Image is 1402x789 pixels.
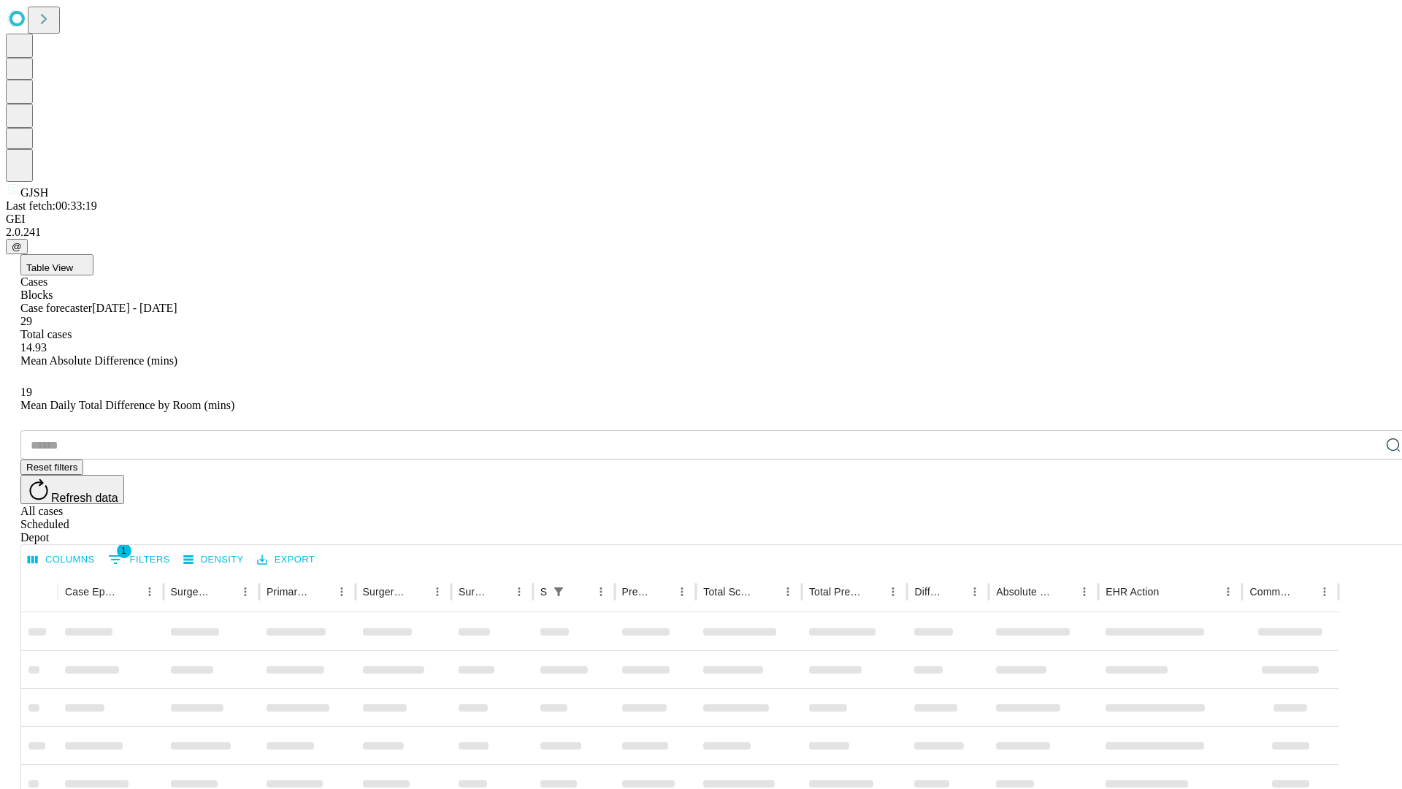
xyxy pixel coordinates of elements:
span: Refresh data [51,492,118,504]
button: Show filters [104,548,174,571]
button: Sort [944,582,965,602]
div: Total Predicted Duration [809,586,862,598]
span: Case forecaster [20,302,92,314]
span: 1 [117,544,131,558]
div: 2.0.241 [6,226,1396,239]
div: EHR Action [1106,586,1159,598]
button: Table View [20,254,93,275]
span: Table View [26,262,73,273]
span: 29 [20,315,32,327]
span: Last fetch: 00:33:19 [6,199,97,212]
div: Scheduled In Room Duration [540,586,547,598]
button: Menu [509,582,529,602]
button: @ [6,239,28,254]
span: Total cases [20,328,72,340]
button: Menu [139,582,160,602]
button: Menu [1218,582,1238,602]
button: Sort [862,582,883,602]
button: Menu [883,582,903,602]
div: Difference [914,586,943,598]
button: Menu [427,582,448,602]
button: Sort [651,582,672,602]
button: Sort [570,582,591,602]
div: Primary Service [267,586,309,598]
button: Select columns [24,549,99,571]
div: Surgery Name [363,586,405,598]
button: Menu [1314,582,1335,602]
span: 14.93 [20,341,47,354]
button: Show filters [548,582,569,602]
button: Sort [1160,582,1181,602]
span: GJSH [20,186,48,199]
span: [DATE] - [DATE] [92,302,177,314]
span: @ [12,241,22,252]
span: Mean Daily Total Difference by Room (mins) [20,399,234,411]
button: Sort [1054,582,1074,602]
button: Refresh data [20,475,124,504]
div: Surgery Date [459,586,487,598]
button: Export [253,549,318,571]
div: Case Epic Id [65,586,118,598]
div: Total Scheduled Duration [703,586,756,598]
button: Density [180,549,248,571]
div: Comments [1249,586,1292,598]
button: Menu [235,582,256,602]
span: Reset filters [26,462,77,473]
button: Menu [1074,582,1095,602]
button: Sort [489,582,509,602]
button: Menu [672,582,692,602]
button: Sort [311,582,332,602]
button: Reset filters [20,460,83,475]
button: Sort [757,582,778,602]
button: Sort [407,582,427,602]
button: Menu [965,582,985,602]
div: Surgeon Name [171,586,213,598]
button: Sort [1294,582,1314,602]
button: Sort [215,582,235,602]
button: Sort [119,582,139,602]
div: GEI [6,213,1396,226]
div: 1 active filter [548,582,569,602]
div: Predicted In Room Duration [622,586,651,598]
button: Menu [332,582,352,602]
span: Mean Absolute Difference (mins) [20,354,177,367]
span: 19 [20,386,32,398]
button: Menu [778,582,798,602]
button: Menu [591,582,611,602]
div: Absolute Difference [996,586,1052,598]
